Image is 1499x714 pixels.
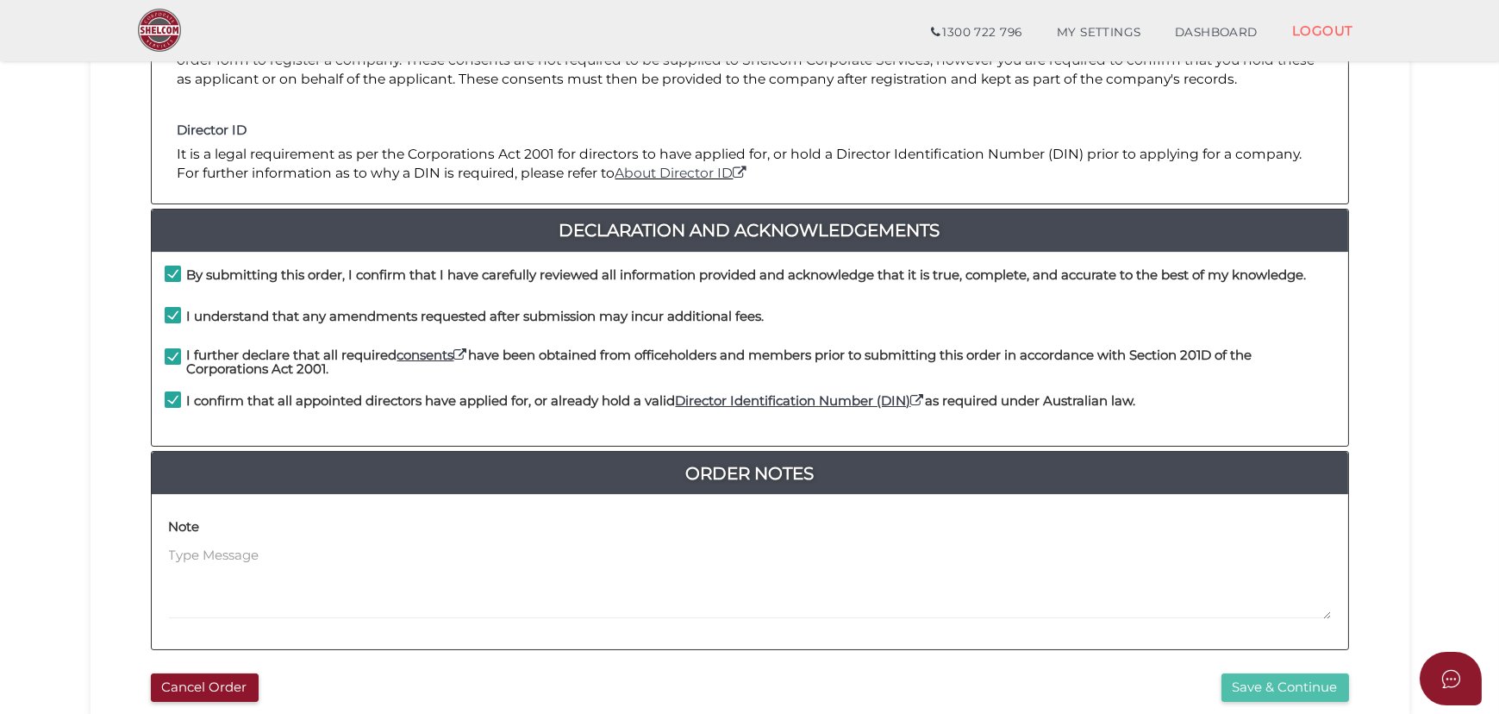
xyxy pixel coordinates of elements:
a: consents [397,347,469,363]
a: Director Identification Number (DIN) [676,392,926,409]
h4: I confirm that all appointed directors have applied for, or already hold a valid as required unde... [187,394,1136,409]
h4: I further declare that all required have been obtained from officeholders and members prior to su... [187,348,1335,377]
p: It is a legal requirement as per the Corporations Act 2001 for directors to have applied for, or ... [178,145,1322,184]
a: MY SETTINGS [1040,16,1159,50]
h4: Note [169,520,200,535]
a: DASHBOARD [1158,16,1275,50]
button: Open asap [1420,652,1482,705]
h4: By submitting this order, I confirm that I have carefully reviewed all information provided and a... [187,268,1307,283]
h4: Director ID [178,123,1322,138]
a: 1300 722 796 [914,16,1039,50]
a: About Director ID [615,165,749,181]
a: LOGOUT [1275,13,1371,48]
button: Save & Continue [1221,673,1349,702]
button: Cancel Order [151,673,259,702]
a: Order Notes [152,460,1348,487]
h4: I understand that any amendments requested after submission may incur additional fees. [187,310,765,324]
a: Declaration And Acknowledgements [152,216,1348,244]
